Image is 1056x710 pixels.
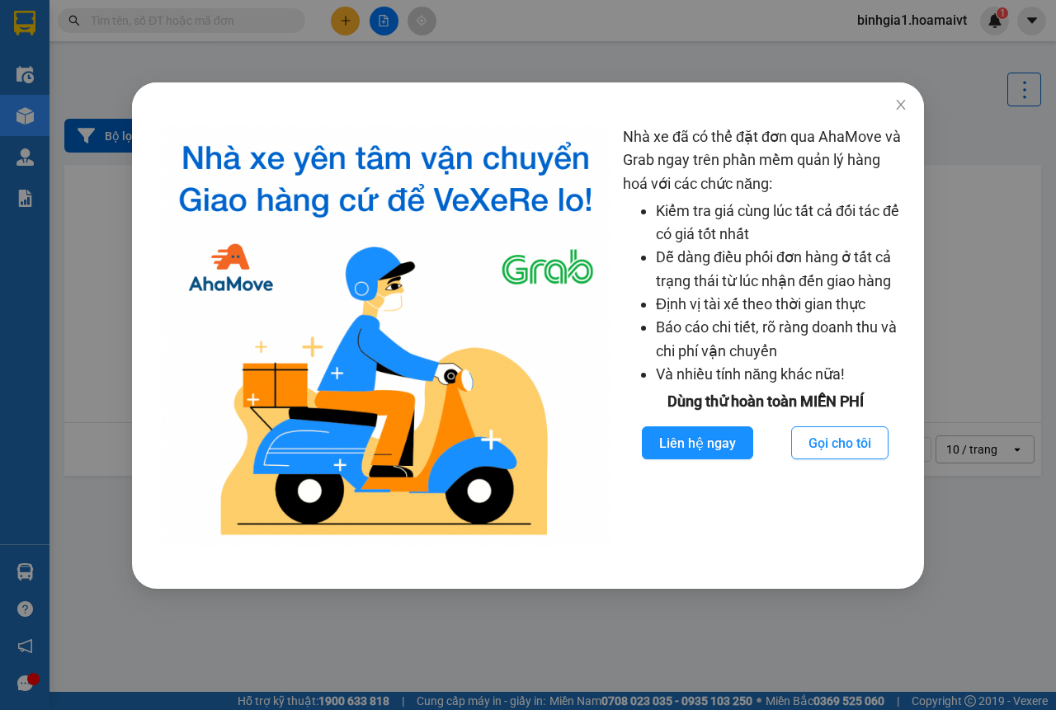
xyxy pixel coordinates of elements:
[656,316,907,363] li: Báo cáo chi tiết, rõ ràng doanh thu và chi phí vận chuyển
[642,426,753,459] button: Liên hệ ngay
[656,363,907,386] li: Và nhiều tính năng khác nữa!
[623,125,907,548] div: Nhà xe đã có thể đặt đơn qua AhaMove và Grab ngay trên phần mềm quản lý hàng hoá với các chức năng:
[162,125,610,548] img: logo
[894,98,907,111] span: close
[791,426,889,459] button: Gọi cho tôi
[656,246,907,293] li: Dễ dàng điều phối đơn hàng ở tất cả trạng thái từ lúc nhận đến giao hàng
[808,433,871,454] span: Gọi cho tôi
[659,433,736,454] span: Liên hệ ngay
[623,390,907,413] div: Dùng thử hoàn toàn MIỄN PHÍ
[878,82,924,129] button: Close
[656,293,907,316] li: Định vị tài xế theo thời gian thực
[656,200,907,247] li: Kiểm tra giá cùng lúc tất cả đối tác để có giá tốt nhất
